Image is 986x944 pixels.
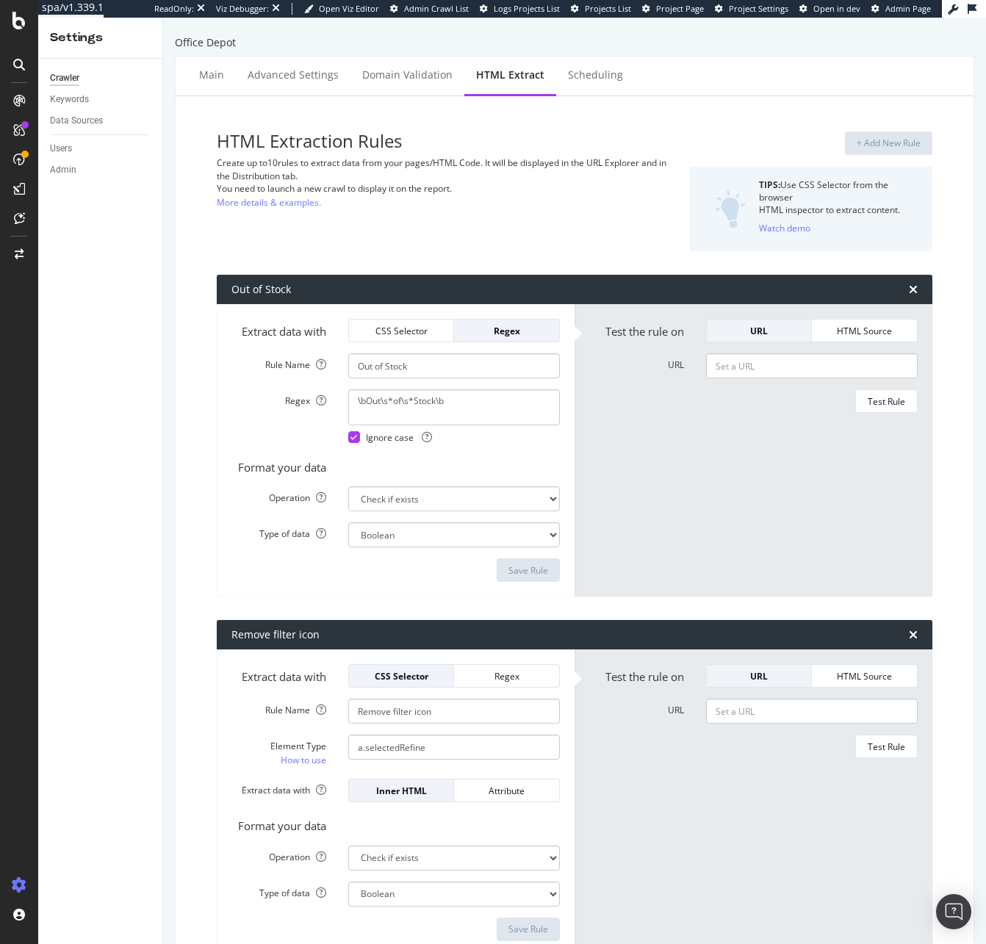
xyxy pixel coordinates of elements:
button: Save Rule [497,918,560,941]
div: Crawler [50,71,79,86]
input: Set a URL [706,699,918,724]
div: Viz Debugger: [216,3,269,15]
a: Projects List [571,3,631,15]
button: CSS Selector [348,664,455,688]
div: Advanced Settings [248,68,339,82]
div: Open Intercom Messenger [936,894,971,929]
label: Format your data [220,455,337,475]
img: DZQOUYU0WpgAAAAASUVORK5CYII= [715,190,746,228]
button: Regex [454,319,560,342]
div: Domain Validation [362,68,453,82]
div: Office Depot [175,35,974,50]
div: URL [719,670,800,682]
div: Test Rule [868,395,905,408]
span: Admin Crawl List [404,3,469,14]
div: Watch demo [759,222,810,234]
div: Scheduling [568,68,623,82]
span: Open in dev [813,3,860,14]
a: Logs Projects List [480,3,560,15]
div: Regex [466,325,547,337]
div: Regex [466,670,547,682]
span: Project Page [656,3,704,14]
div: Data Sources [50,113,103,129]
div: Attribute [466,785,547,797]
a: Data Sources [50,113,152,129]
label: URL [578,699,695,716]
a: Open in dev [799,3,860,15]
div: HTML Source [824,325,905,337]
div: Element Type [231,740,326,752]
strong: TIPS: [759,179,780,191]
a: Crawler [50,71,152,86]
div: + Add New Rule [857,137,921,149]
a: Users [50,141,152,156]
div: Main [199,68,224,82]
div: Settings [50,29,151,46]
input: CSS Expression [348,735,560,760]
label: Extract data with [220,779,337,796]
a: Project Settings [715,3,788,15]
span: Ignore case [366,431,432,444]
button: CSS Selector [348,319,455,342]
button: URL [706,319,813,342]
input: Provide a name [348,699,560,724]
a: More details & examples. [217,195,321,210]
label: Rule Name [220,699,337,716]
label: Type of data [220,882,337,899]
button: Test Rule [855,735,918,758]
label: Rule Name [220,353,337,371]
button: Regex [454,664,560,688]
a: Keywords [50,92,152,107]
input: Provide a name [348,353,560,378]
span: Logs Projects List [494,3,560,14]
div: Admin [50,162,76,178]
button: Save Rule [497,558,560,582]
div: URL [719,325,800,337]
div: HTML Extract [476,68,544,82]
button: HTML Source [812,664,918,688]
div: times [909,629,918,641]
button: HTML Source [812,319,918,342]
div: ReadOnly: [154,3,194,15]
label: Test the rule on [578,319,695,339]
div: Users [50,141,72,156]
div: CSS Selector [361,670,442,682]
button: Attribute [454,779,560,802]
a: Open Viz Editor [304,3,379,15]
textarea: \bOut\s*of\s*Stock\b [348,389,560,425]
div: times [909,284,918,295]
label: Operation [220,486,337,504]
input: Set a URL [706,353,918,378]
button: Watch demo [759,216,810,239]
label: Format your data [220,813,337,834]
span: Open Viz Editor [319,3,379,14]
span: Admin Page [885,3,931,14]
div: Create up to 10 rules to extract data from your pages/HTML Code. It will be displayed in the URL ... [217,156,678,181]
h3: HTML Extraction Rules [217,131,678,151]
a: How to use [281,752,326,768]
div: Out of Stock [231,282,291,297]
div: Save Rule [508,923,548,935]
label: Test the rule on [578,664,695,685]
label: Extract data with [220,319,337,339]
label: Regex [220,389,337,407]
div: Test Rule [868,741,905,753]
div: Inner HTML [361,785,442,797]
span: Project Settings [729,3,788,14]
label: URL [578,353,695,371]
a: Admin Page [871,3,931,15]
button: URL [706,664,813,688]
a: Admin [50,162,152,178]
span: Projects List [585,3,631,14]
div: HTML Source [824,670,905,682]
label: Type of data [220,522,337,540]
label: Operation [220,846,337,863]
div: HTML inspector to extract content. [759,203,921,216]
label: Extract data with [220,664,337,685]
a: Project Page [642,3,704,15]
button: + Add New Rule [845,131,932,155]
button: Inner HTML [348,779,455,802]
a: Admin Crawl List [390,3,469,15]
div: CSS Selector [361,325,442,337]
div: You need to launch a new crawl to display it on the report. [217,182,678,195]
